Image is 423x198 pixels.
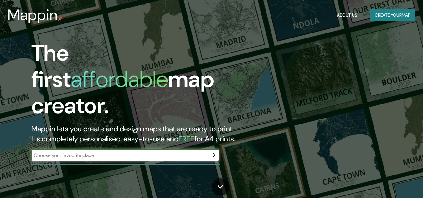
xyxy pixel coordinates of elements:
[31,124,243,144] h2: Mappin lets you create and design maps that are ready to print. It's completely personalised, eas...
[31,40,243,124] h1: The first map creator.
[31,152,207,159] input: Choose your favourite place
[178,134,194,144] h5: FREE
[58,16,63,21] img: mappin-pin
[8,6,58,24] h3: Mappin
[71,65,168,94] h1: affordable
[334,9,360,21] button: About Us
[370,9,415,21] button: Create yourmap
